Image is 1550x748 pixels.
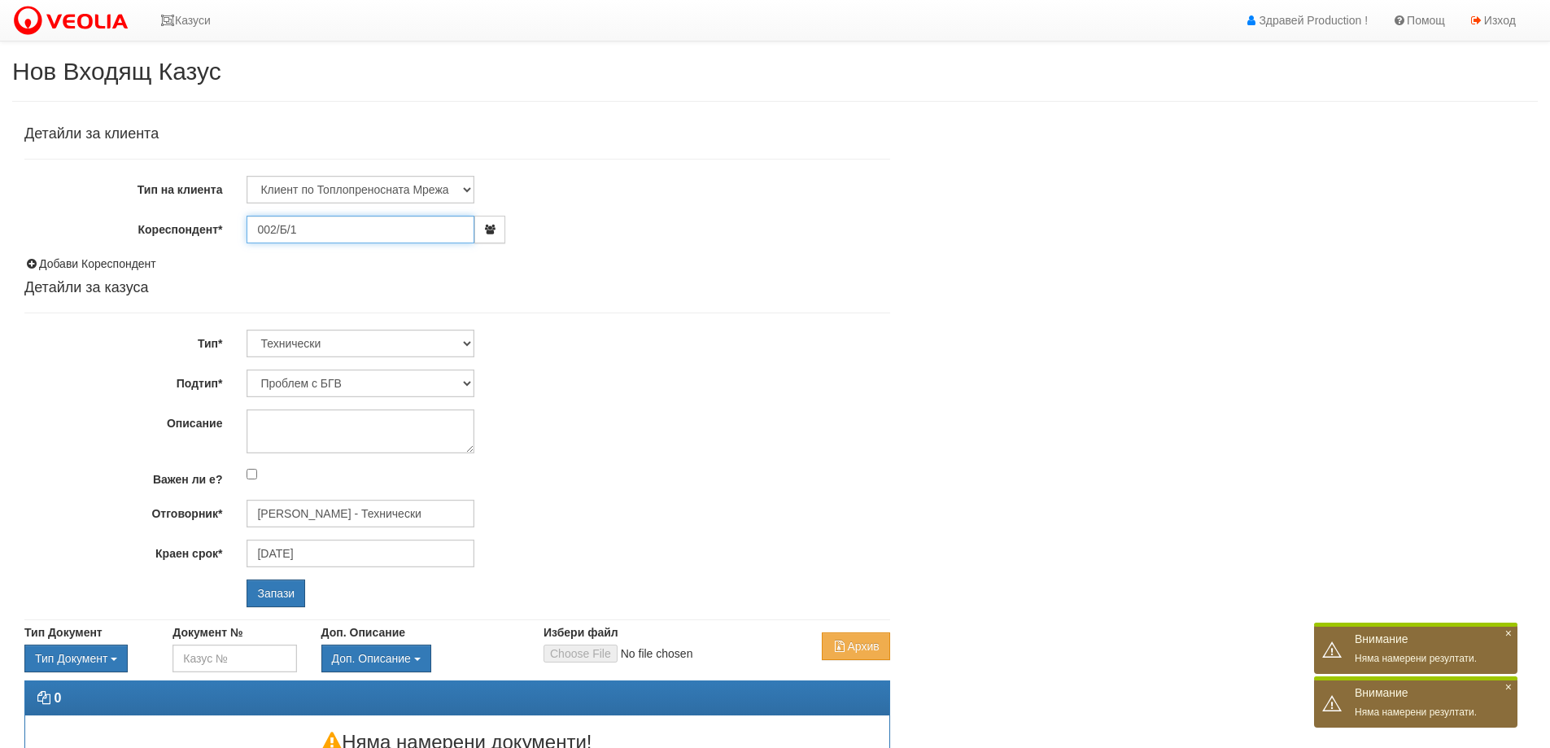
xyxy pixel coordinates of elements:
h4: Детайли за казуса [24,280,890,296]
img: VeoliaLogo.png [12,4,136,38]
h2: Нов Входящ Казус [12,58,1538,85]
div: Няма намерени резултати. [1314,624,1517,674]
label: Подтип* [12,370,234,391]
label: Важен ли е? [12,466,234,488]
span: × [1505,627,1512,641]
button: Архив [822,632,889,660]
div: Няма намерени резултати. [1314,678,1517,728]
label: Тип на клиента [12,176,234,198]
input: Запази [247,580,305,607]
label: Отговорник* [12,500,234,522]
label: Описание [12,409,234,431]
input: Казус № [172,645,296,672]
h2: Внимание [1355,632,1509,646]
button: Тип Документ [24,645,128,672]
label: Доп. Описание [321,624,405,641]
span: Доп. Описание [332,652,411,665]
input: ЕГН/Име/Адрес/Аб.№/Парт.№/Тел./Email [247,216,474,243]
h2: Внимание [1355,686,1509,700]
div: Добави Кореспондент [24,256,890,272]
input: Търсене по Име / Имейл [247,500,474,527]
input: Търсене по Име / Имейл [247,540,474,567]
label: Избери файл [544,624,618,641]
span: Тип Документ [35,652,107,665]
label: Документ № [172,624,242,641]
div: Двоен клик, за изчистване на избраната стойност. [321,645,519,672]
label: Кореспондент* [12,216,234,238]
label: Краен срок* [12,540,234,562]
strong: 0 [54,691,61,705]
h4: Детайли за клиента [24,126,890,142]
span: × [1505,680,1512,694]
label: Тип Документ [24,624,103,641]
button: Доп. Описание [321,645,431,672]
div: Двоен клик, за изчистване на избраната стойност. [24,645,148,672]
